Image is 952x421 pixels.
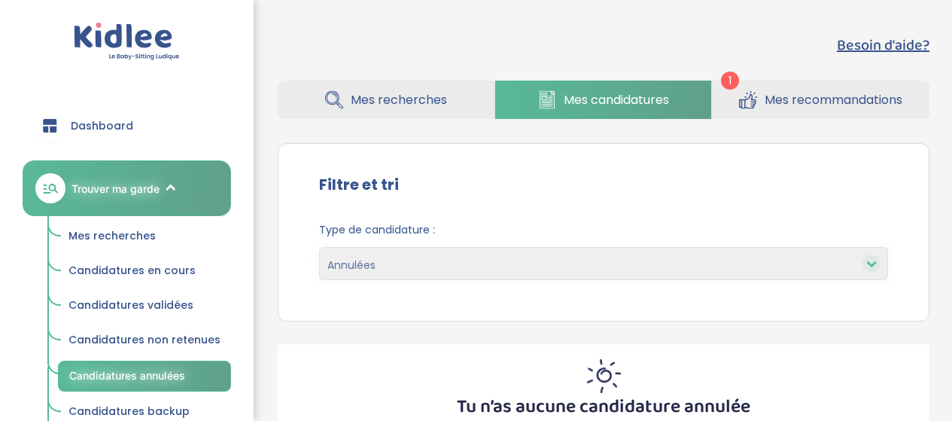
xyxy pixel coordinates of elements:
[495,81,712,119] a: Mes candidatures
[765,90,902,109] span: Mes recommandations
[58,361,231,392] a: Candidatures annulées
[319,222,888,238] span: Type de candidature :
[58,257,231,285] a: Candidatures en cours
[68,297,193,313] span: Candidatures validées
[23,99,231,153] a: Dashboard
[712,81,929,119] a: Mes recommandations
[68,228,156,243] span: Mes recherches
[58,326,231,355] a: Candidatures non retenues
[68,263,196,278] span: Candidatures en cours
[351,90,447,109] span: Mes recherches
[69,369,185,382] span: Candidatures annulées
[58,222,231,251] a: Mes recherches
[23,160,231,216] a: Trouver ma garde
[587,359,621,393] img: inscription_membre_sun.png
[564,90,669,109] span: Mes candidatures
[721,72,739,90] span: 1
[74,23,180,61] img: logo.svg
[837,34,929,56] button: Besoin d'aide?
[68,332,221,347] span: Candidatures non retenues
[71,118,133,134] span: Dashboard
[278,81,494,119] a: Mes recherches
[71,181,160,197] span: Trouver ma garde
[68,404,190,419] span: Candidatures backup
[58,291,231,320] a: Candidatures validées
[319,173,399,196] label: Filtre et tri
